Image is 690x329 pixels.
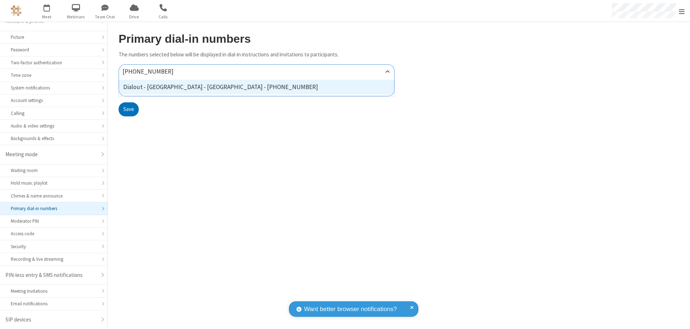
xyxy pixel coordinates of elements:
div: Calling [11,110,97,117]
div: Chimes & name announce [11,193,97,199]
div: Recording & live streaming [11,256,97,263]
div: Security [11,243,97,250]
div: PIN-less entry & SMS notifications [5,271,97,279]
div: Hold music playlist [11,180,97,186]
div: Email notifications [11,300,97,307]
p: The numbers selected below will be displayed in dial-in instructions and invitations to participa... [119,51,395,59]
h2: Primary dial-in numbers [119,33,395,45]
div: Meeting mode [5,150,97,159]
div: Backgrounds & effects [11,135,97,142]
div: Account settings [11,97,97,104]
div: Access code [11,230,97,237]
div: Time zone [11,72,97,79]
button: Save [119,102,139,117]
span: Calls [150,14,177,20]
iframe: Chat [672,310,685,324]
div: Meeting Invitations [11,288,97,295]
div: Primary dial-in numbers [11,205,97,212]
span: Dialout - [GEOGRAPHIC_DATA] - [GEOGRAPHIC_DATA] - [PHONE_NUMBER] [123,83,318,91]
span: Drive [121,14,148,20]
span: Webinars [63,14,89,20]
span: Team Chat [92,14,119,20]
div: Waiting room [11,167,97,174]
div: System notifications [11,84,97,91]
div: Two-factor authentication [11,59,97,66]
div: Moderator PIN [11,218,97,224]
div: SIP devices [5,316,97,324]
div: Audio & video settings [11,122,97,129]
img: QA Selenium DO NOT DELETE OR CHANGE [11,5,22,16]
span: Meet [33,14,60,20]
span: Want better browser notifications? [304,305,397,314]
div: Password [11,46,97,53]
div: Picture [11,34,97,41]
